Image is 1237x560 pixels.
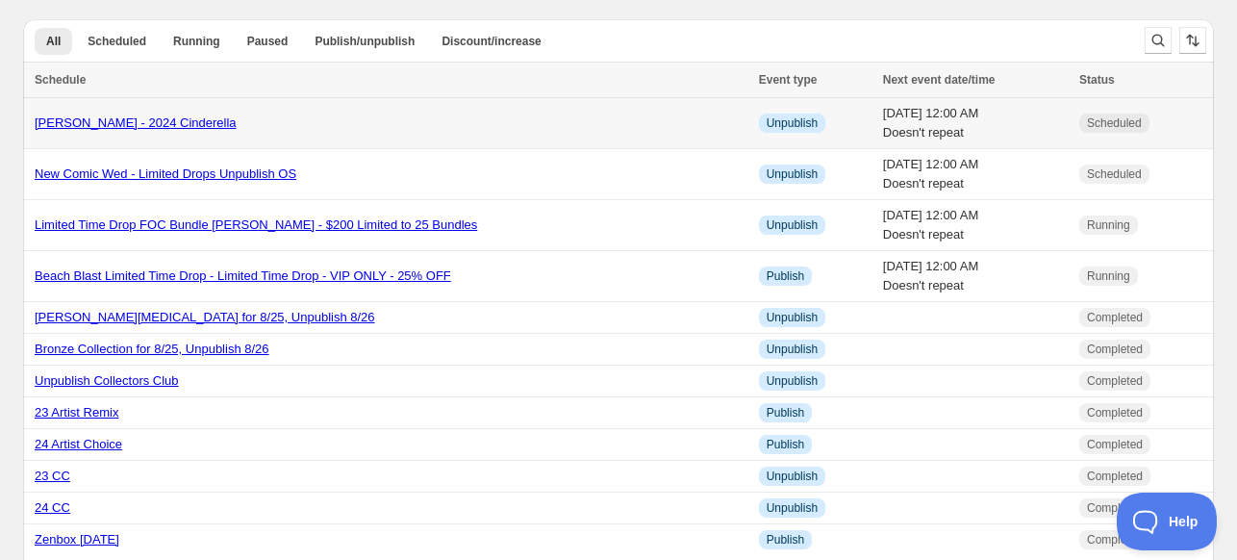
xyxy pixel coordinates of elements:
[877,200,1073,251] td: [DATE] 12:00 AM Doesn't repeat
[1145,27,1172,54] button: Search and filter results
[1087,373,1143,389] span: Completed
[767,405,804,420] span: Publish
[767,310,818,325] span: Unpublish
[35,342,269,356] a: Bronze Collection for 8/25, Unpublish 8/26
[35,115,237,130] a: [PERSON_NAME] - 2024 Cinderella
[442,34,541,49] span: Discount/increase
[35,310,375,324] a: [PERSON_NAME][MEDICAL_DATA] for 8/25, Unpublish 8/26
[883,73,996,87] span: Next event date/time
[767,217,818,233] span: Unpublish
[35,405,118,420] a: 23 Artist Remix
[315,34,415,49] span: Publish/unpublish
[35,469,70,483] a: 23 CC
[767,166,818,182] span: Unpublish
[1087,405,1143,420] span: Completed
[767,532,804,547] span: Publish
[767,115,818,131] span: Unpublish
[1087,437,1143,452] span: Completed
[767,500,818,516] span: Unpublish
[877,98,1073,149] td: [DATE] 12:00 AM Doesn't repeat
[767,342,818,357] span: Unpublish
[35,73,86,87] span: Schedule
[1087,532,1143,547] span: Completed
[767,469,818,484] span: Unpublish
[1087,469,1143,484] span: Completed
[35,437,122,451] a: 24 Artist Choice
[759,73,818,87] span: Event type
[1087,115,1142,131] span: Scheduled
[1179,27,1206,54] button: Sort the results
[767,373,818,389] span: Unpublish
[35,166,296,181] a: New Comic Wed - Limited Drops Unpublish OS
[1087,500,1143,516] span: Completed
[1087,217,1130,233] span: Running
[35,532,119,547] a: Zenbox [DATE]
[46,34,61,49] span: All
[88,34,146,49] span: Scheduled
[35,500,70,515] a: 24 CC
[35,217,477,232] a: Limited Time Drop FOC Bundle [PERSON_NAME] - $200 Limited to 25 Bundles
[877,149,1073,200] td: [DATE] 12:00 AM Doesn't repeat
[767,437,804,452] span: Publish
[1117,493,1218,550] iframe: Toggle Customer Support
[35,373,179,388] a: Unpublish Collectors Club
[877,251,1073,302] td: [DATE] 12:00 AM Doesn't repeat
[1087,310,1143,325] span: Completed
[173,34,220,49] span: Running
[1087,268,1130,284] span: Running
[1087,342,1143,357] span: Completed
[1087,166,1142,182] span: Scheduled
[1079,73,1115,87] span: Status
[767,268,804,284] span: Publish
[35,268,451,283] a: Beach Blast Limited Time Drop - Limited Time Drop - VIP ONLY - 25% OFF
[247,34,289,49] span: Paused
